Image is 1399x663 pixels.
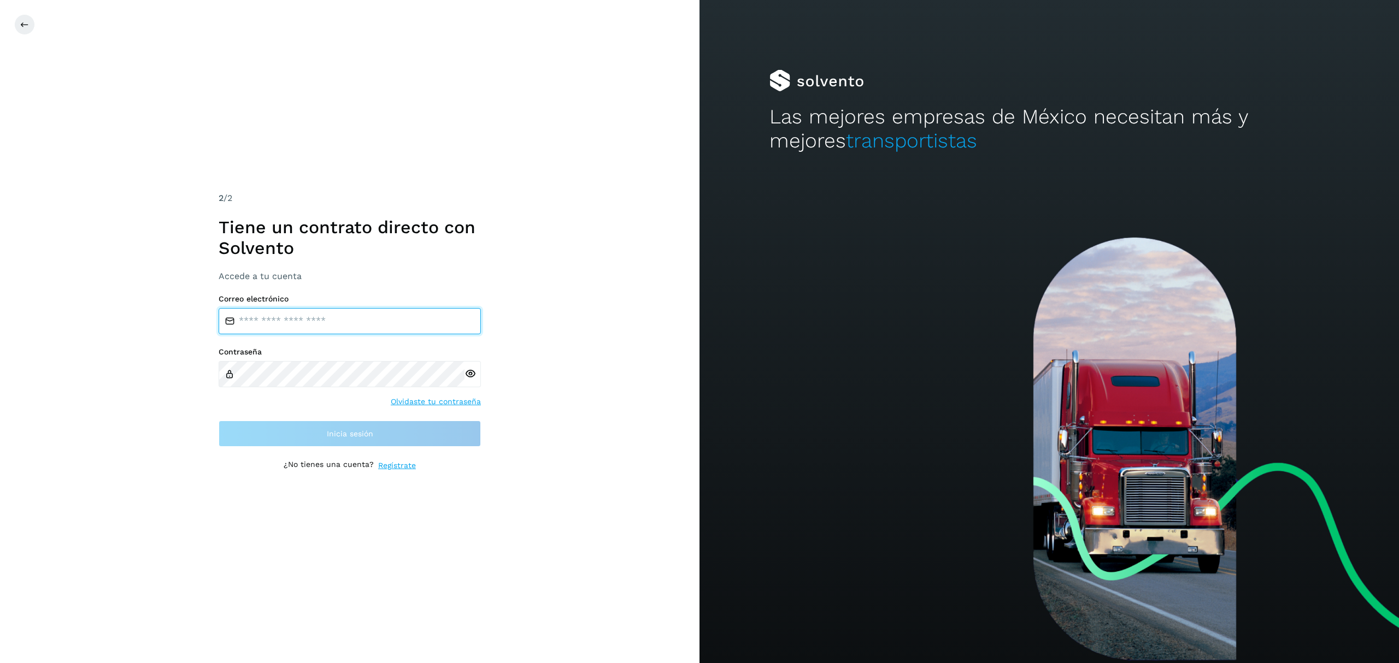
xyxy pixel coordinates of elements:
h1: Tiene un contrato directo con Solvento [219,217,481,259]
a: Olvidaste tu contraseña [391,396,481,407]
a: Regístrate [378,460,416,471]
span: 2 [219,193,224,203]
button: Inicia sesión [219,421,481,447]
label: Contraseña [219,347,481,357]
div: /2 [219,192,481,205]
span: Inicia sesión [327,430,373,437]
label: Correo electrónico [219,294,481,304]
p: ¿No tienes una cuenta? [284,460,374,471]
span: transportistas [846,129,977,152]
h2: Las mejores empresas de México necesitan más y mejores [769,105,1329,153]
h3: Accede a tu cuenta [219,271,481,281]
